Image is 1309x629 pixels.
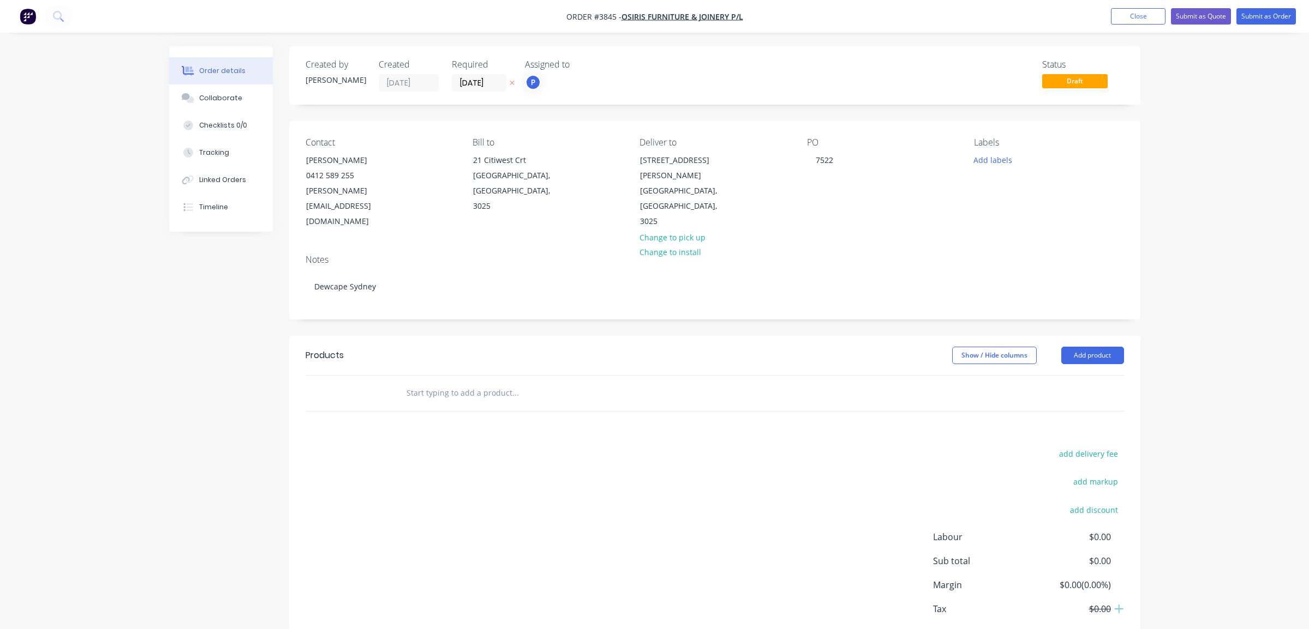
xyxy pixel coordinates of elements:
img: Factory [20,8,36,25]
div: Bill to [473,137,622,148]
div: Timeline [199,202,228,212]
button: Submit as Order [1236,8,1296,25]
div: Deliver to [639,137,789,148]
div: Linked Orders [199,175,246,185]
button: Add product [1061,347,1124,364]
button: Add labels [968,152,1018,167]
button: Change to pick up [633,229,711,244]
button: Close [1111,8,1165,25]
div: [PERSON_NAME] [306,153,397,168]
div: Required [452,59,512,70]
span: Draft [1042,74,1108,88]
button: Submit as Quote [1171,8,1231,25]
span: Labour [933,530,1030,543]
div: Assigned to [525,59,634,70]
div: [PERSON_NAME][EMAIL_ADDRESS][DOMAIN_NAME] [306,183,397,229]
div: [PERSON_NAME]0412 589 255[PERSON_NAME][EMAIL_ADDRESS][DOMAIN_NAME] [297,152,406,229]
div: 21 Citiwest Crt[GEOGRAPHIC_DATA], [GEOGRAPHIC_DATA], 3025 [464,152,573,214]
span: Tax [933,602,1030,615]
iframe: Intercom live chat [1272,592,1298,618]
div: Created [379,59,439,70]
span: $0.00 ( 0.00 %) [1030,578,1110,591]
div: [STREET_ADDRESS][PERSON_NAME] [640,153,731,183]
button: Collaborate [169,84,273,112]
button: add discount [1065,502,1124,517]
button: Order details [169,57,273,84]
div: Order details [199,66,246,76]
button: Linked Orders [169,166,273,193]
div: Dewcape Sydney [306,270,1124,303]
a: Osiris Furniture & Joinery P/L [621,11,743,22]
button: Checklists 0/0 [169,112,273,139]
button: P [525,74,541,90]
span: Order #3845 - [566,11,621,22]
div: Contact [306,137,455,148]
div: PO [807,137,957,148]
input: Start typing to add a product... [406,382,624,404]
button: Timeline [169,193,273,221]
div: Collaborate [199,93,242,103]
button: add delivery fee [1054,446,1124,461]
span: Margin [933,578,1030,591]
button: Change to install [633,245,707,259]
button: Show / Hide columns [952,347,1037,364]
button: add markup [1068,474,1124,489]
span: $0.00 [1030,602,1110,615]
div: Created by [306,59,366,70]
div: Products [306,349,344,362]
div: 21 Citiwest Crt [473,153,564,168]
span: $0.00 [1030,554,1110,567]
div: 7522 [807,152,842,168]
div: Status [1042,59,1124,70]
div: [PERSON_NAME] [306,74,366,86]
div: [STREET_ADDRESS][PERSON_NAME][GEOGRAPHIC_DATA], [GEOGRAPHIC_DATA], 3025 [631,152,740,229]
div: Notes [306,255,1124,265]
div: Tracking [199,148,229,158]
span: $0.00 [1030,530,1110,543]
div: Checklists 0/0 [199,120,247,130]
div: Labels [974,137,1123,148]
button: Tracking [169,139,273,166]
span: Sub total [933,554,1030,567]
div: [GEOGRAPHIC_DATA], [GEOGRAPHIC_DATA], 3025 [473,168,564,214]
div: 0412 589 255 [306,168,397,183]
div: [GEOGRAPHIC_DATA], [GEOGRAPHIC_DATA], 3025 [640,183,731,229]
